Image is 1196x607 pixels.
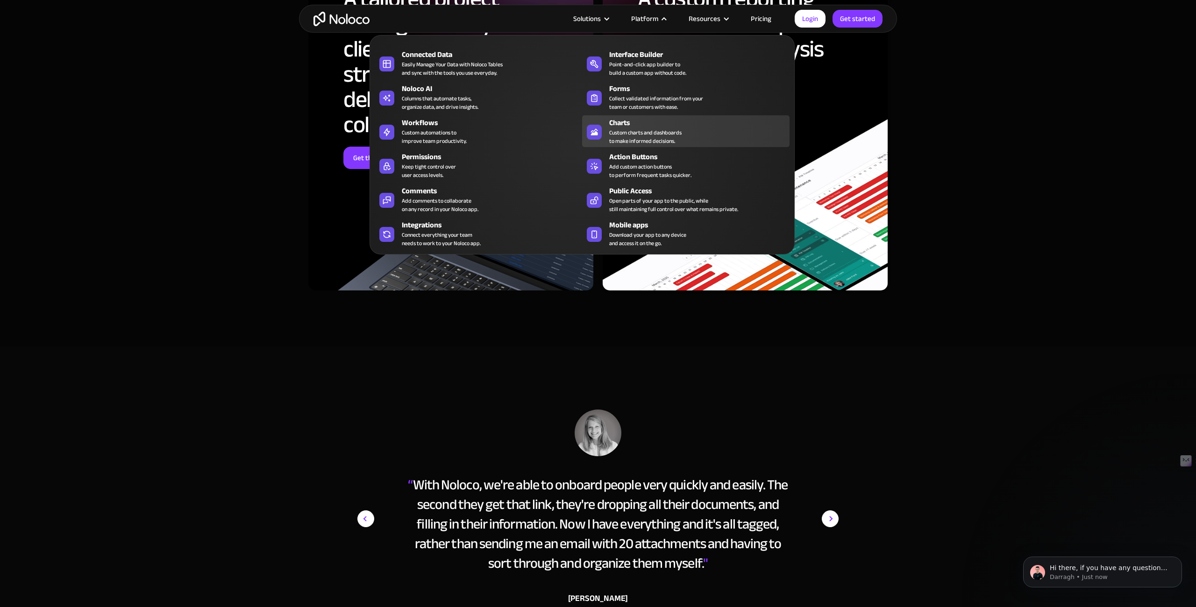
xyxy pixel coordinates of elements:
div: Forms [609,83,794,94]
a: Get started [833,10,883,28]
a: Login [795,10,826,28]
a: Interface BuilderPoint-and-click app builder tobuild a custom app without code. [582,47,790,79]
div: Point-and-click app builder to build a custom app without code. [609,60,686,77]
div: Collect validated information from your team or customers with ease. [609,94,703,111]
div: Solutions [562,13,619,25]
div: Custom charts and dashboards to make informed decisions. [609,128,682,145]
div: Resources [689,13,720,25]
a: ChartsCustom charts and dashboardsto make informed decisions. [582,115,790,147]
div: Permissions [402,151,586,162]
a: Action ButtonsAdd custom action buttonsto perform frequent tasks quicker. [582,149,790,181]
div: With Noloco, we're able to onboard people very quickly and easily. The second they get that link,... [407,475,789,573]
a: IntegrationsConnect everything your teamneeds to work to your Noloco app. [375,218,582,249]
div: Open parts of your app to the public, while still maintaining full control over what remains priv... [609,197,738,213]
div: Integrations [402,219,586,231]
span: " [703,550,708,576]
a: Connected DataEasily Manage Your Data with Noloco Tablesand sync with the tools you use everyday. [375,47,582,79]
div: Platform [619,13,677,25]
iframe: Intercom notifications message [1009,537,1196,602]
div: Solutions [573,13,601,25]
div: Action Buttons [609,151,794,162]
span: Download your app to any device and access it on the go. [609,231,686,247]
div: Workflows [402,117,586,128]
div: Connect everything your team needs to work to your Noloco app. [402,231,481,247]
div: Add custom action buttons to perform frequent tasks quicker. [609,162,691,179]
div: Comments [402,185,586,197]
div: Noloco AI [402,83,586,94]
a: Noloco AIColumns that automate tasks,organize data, and drive insights. [375,81,582,113]
div: Public Access [609,185,794,197]
a: WorkflowsCustom automations toimprove team productivity. [375,115,582,147]
a: Mobile appsDownload your app to any deviceand access it on the go. [582,218,790,249]
div: Resources [677,13,739,25]
div: Connected Data [402,49,586,60]
div: Mobile apps [609,219,794,231]
nav: Platform [370,22,795,254]
span: “ [408,472,413,498]
a: CommentsAdd comments to collaborateon any record in your Noloco app. [375,184,582,215]
a: home [313,12,370,26]
div: Columns that automate tasks, organize data, and drive insights. [402,94,478,111]
div: Platform [631,13,658,25]
div: Easily Manage Your Data with Noloco Tables and sync with the tools you use everyday. [402,60,503,77]
a: FormsCollect validated information from yourteam or customers with ease. [582,81,790,113]
div: Interface Builder [609,49,794,60]
div: Add comments to collaborate on any record in your Noloco app. [402,197,478,213]
div: Charts [609,117,794,128]
a: PermissionsKeep tight control overuser access levels. [375,149,582,181]
a: Pricing [739,13,783,25]
a: Get the full story [343,147,414,169]
div: Custom automations to improve team productivity. [402,128,467,145]
div: [PERSON_NAME] [407,592,789,606]
a: Public AccessOpen parts of your app to the public, whilestill maintaining full control over what ... [582,184,790,215]
div: Keep tight control over user access levels. [402,162,456,179]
